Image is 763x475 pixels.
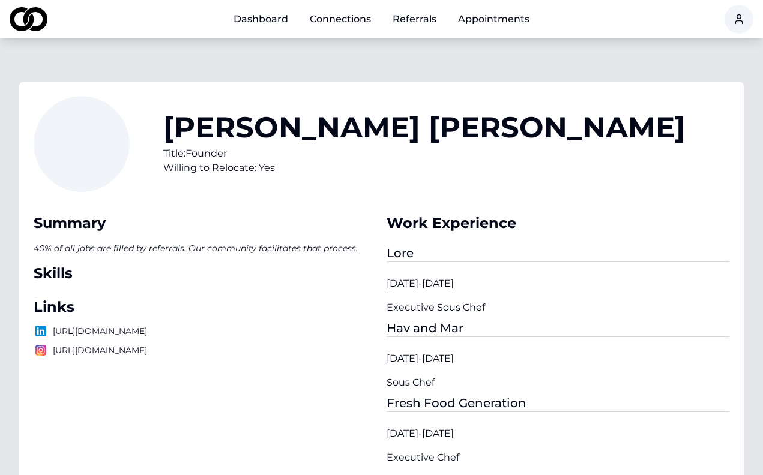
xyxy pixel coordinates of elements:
[34,343,377,357] p: [URL][DOMAIN_NAME]
[34,264,377,283] div: Skills
[300,7,381,31] a: Connections
[10,7,47,31] img: logo
[34,240,377,257] p: 40% of all jobs are filled by referrals. Our community facilitates that process.
[163,161,686,175] div: Willing to Relocate: Yes
[387,300,730,315] div: Executive Sous Chef
[163,113,686,142] h1: [PERSON_NAME] [PERSON_NAME]
[383,7,446,31] a: Referrals
[224,7,298,31] a: Dashboard
[34,343,48,357] img: logo
[387,276,730,291] div: [DATE] - [DATE]
[34,214,377,233] div: Summary
[224,7,539,31] nav: Main
[387,375,730,390] div: Sous Chef
[387,395,730,412] div: Fresh Food Generation
[387,245,730,262] div: Lore
[387,351,730,366] div: [DATE] - [DATE]
[163,146,686,161] div: Title: Founder
[387,320,730,337] div: Hav and Mar
[448,7,539,31] a: Appointments
[387,214,730,233] div: Work Experience
[34,297,377,317] div: Links
[387,426,730,441] div: [DATE] - [DATE]
[34,324,48,338] img: logo
[387,450,730,465] div: Executive Chef
[34,324,377,338] p: [URL][DOMAIN_NAME]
